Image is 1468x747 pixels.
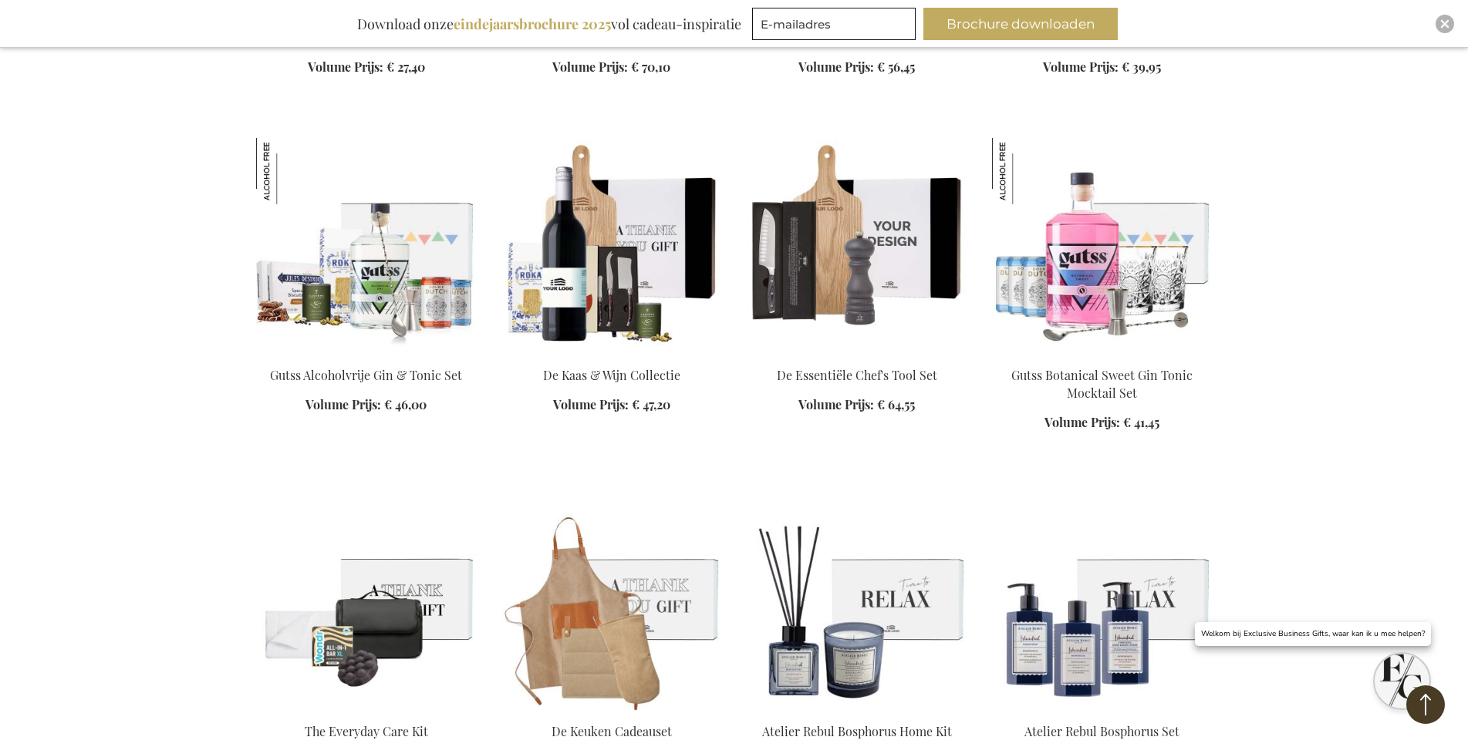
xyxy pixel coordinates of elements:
span: € 70,10 [631,59,670,75]
span: € 27,40 [386,59,425,75]
a: Volume Prijs: € 39,95 [1043,59,1161,76]
img: Atelier Rebul Bosphorus Home Kit [747,494,967,710]
a: Gutss Botanical Sweet Gin Tonic Mocktail Set [1011,367,1193,401]
div: Close [1436,15,1454,33]
span: € 41,45 [1123,414,1159,430]
a: Atelier Rebul Bosphorus Set [992,704,1213,718]
a: The Everyday Care Kit [305,723,428,739]
span: € 47,20 [632,396,670,412]
span: € 39,95 [1122,59,1161,75]
form: marketing offers and promotions [752,8,920,45]
a: Atelier Rebul Bosphorus Set [1024,723,1179,739]
a: Volume Prijs: € 27,40 [308,59,425,76]
span: € 56,45 [877,59,915,75]
a: Volume Prijs: € 56,45 [798,59,915,76]
span: Volume Prijs: [553,396,629,412]
a: Gutss Botanical Sweet Gin Tonic Mocktail Set Gutss Botanical Sweet Gin Tonic Mocktail Set [992,348,1213,362]
a: De Essentiële Chef's Tool Set [747,348,967,362]
img: Gutss Non-Alcoholic Gin & Tonic Set [256,138,477,354]
a: Gutss Alcoholvrije Gin & Tonic Set [270,367,462,383]
a: Volume Prijs: € 47,20 [553,396,670,414]
a: Volume Prijs: € 46,00 [305,396,427,414]
span: Volume Prijs: [1044,414,1120,430]
img: Gutss Alcoholvrije Gin & Tonic Set [256,138,322,204]
a: De Keuken Cadeauset [552,723,672,739]
span: Volume Prijs: [1043,59,1119,75]
span: Volume Prijs: [305,396,381,412]
a: Gutss Non-Alcoholic Gin & Tonic Set Gutss Alcoholvrije Gin & Tonic Set [256,348,477,362]
span: Volume Prijs: [552,59,628,75]
a: Volume Prijs: € 41,45 [1044,414,1159,432]
a: De Kaas & Wijn Collectie [501,348,722,362]
img: The Everyday Care Kit [256,494,477,710]
span: Volume Prijs: [798,59,874,75]
button: Brochure downloaden [923,8,1118,40]
img: The Kitchen Gift Set [501,494,722,710]
a: The Kitchen Gift Set [501,704,722,718]
a: Atelier Rebul Bosphorus Home Kit [747,704,967,718]
img: Gutss Botanical Sweet Gin Tonic Mocktail Set [992,138,1213,354]
img: Gutss Botanical Sweet Gin Tonic Mocktail Set [992,138,1058,204]
input: E-mailadres [752,8,916,40]
a: Atelier Rebul Bosphorus Home Kit [762,723,952,739]
b: eindejaarsbrochure 2025 [454,15,611,33]
span: Volume Prijs: [308,59,383,75]
img: Close [1440,19,1449,29]
img: De Essentiële Chef's Tool Set [747,138,967,354]
a: The Everyday Care Kit [256,704,477,718]
img: De Kaas & Wijn Collectie [501,138,722,354]
span: € 46,00 [384,396,427,412]
div: Download onze vol cadeau-inspiratie [350,8,748,40]
a: De Kaas & Wijn Collectie [543,367,680,383]
img: Atelier Rebul Bosphorus Set [992,494,1213,710]
a: Volume Prijs: € 70,10 [552,59,670,76]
